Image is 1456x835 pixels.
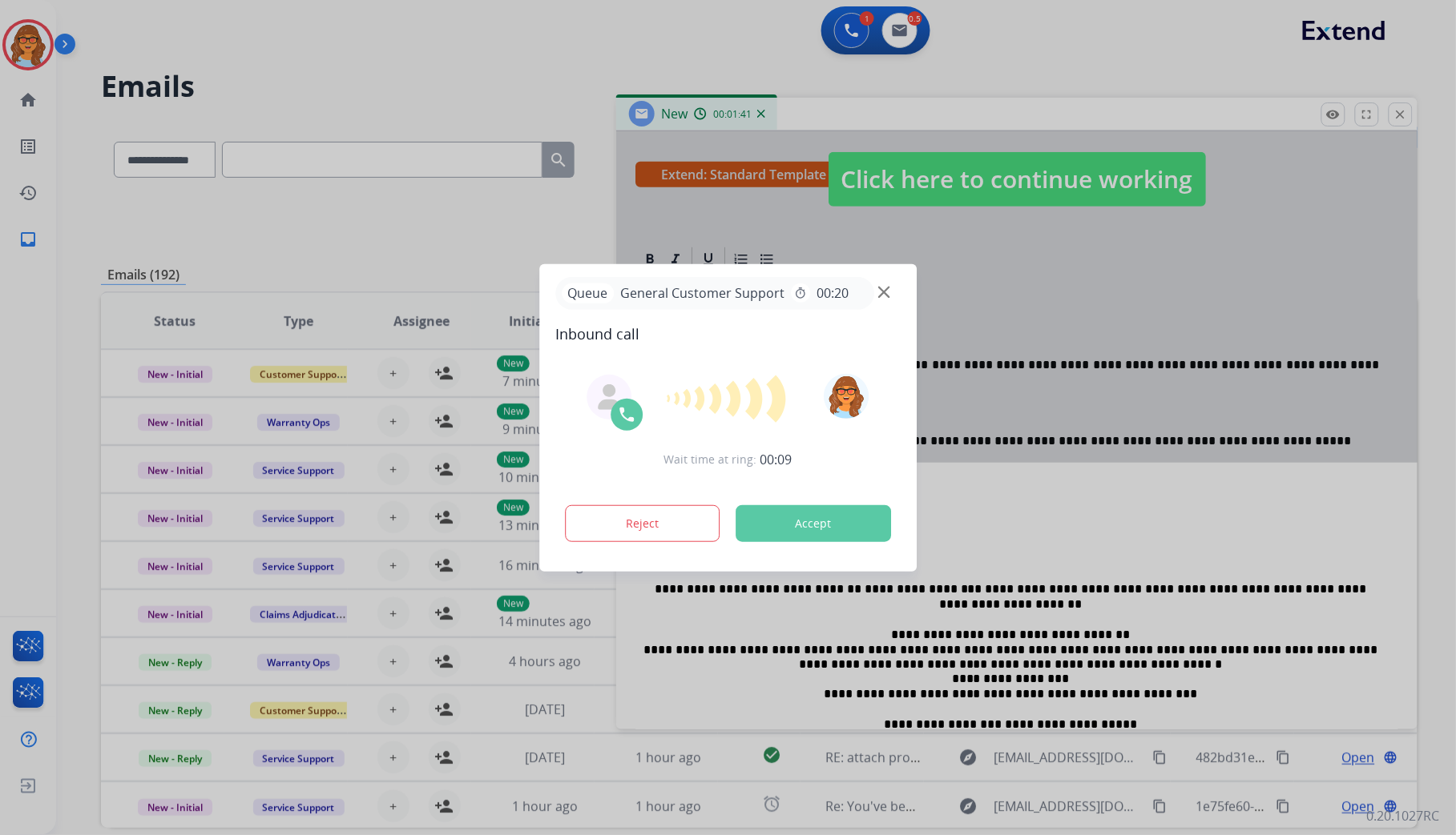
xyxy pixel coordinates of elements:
[878,286,890,298] img: close-button
[555,323,901,345] span: Inbound call
[1367,806,1440,825] p: 0.20.1027RC
[760,450,793,469] span: 00:09
[664,452,757,468] span: Wait time at ring:
[825,374,869,419] img: avatar
[565,505,720,542] button: Reject
[794,287,807,299] mat-icon: timer
[736,505,891,542] button: Accept
[596,384,622,410] img: agent-avatar
[617,405,636,424] img: call-icon
[562,283,614,303] p: Queue
[614,283,791,303] span: General Customer Support
[817,283,849,303] span: 00:20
